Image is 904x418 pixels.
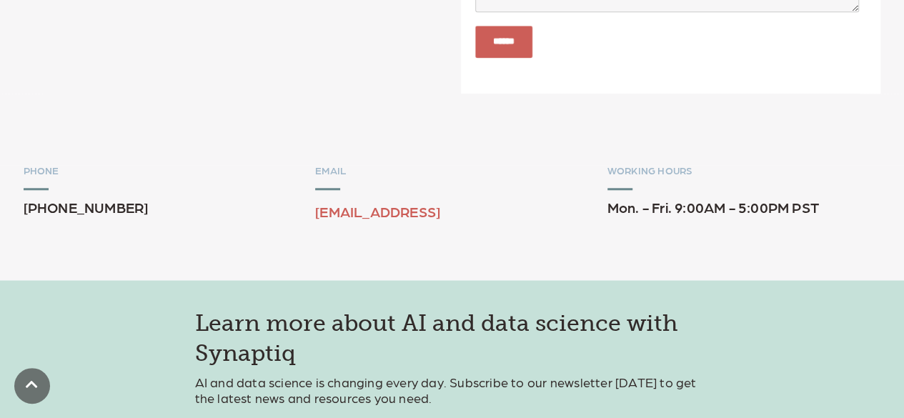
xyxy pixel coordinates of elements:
a: [EMAIL_ADDRESS] [315,203,440,220]
span: EMAIL [315,164,347,176]
h3: Learn more about AI and data science with Synaptiq [195,309,710,368]
span: PHONE [24,164,59,176]
span: WORKING HOURS [607,164,693,176]
p: AI and data science is changing every day. Subscribe to our newsletter [DATE] to get the latest n... [195,374,710,405]
span: Mon. - Fri. 9:00AM - 5:00PM PST [607,199,819,216]
span: [PHONE_NUMBER] [24,199,149,216]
